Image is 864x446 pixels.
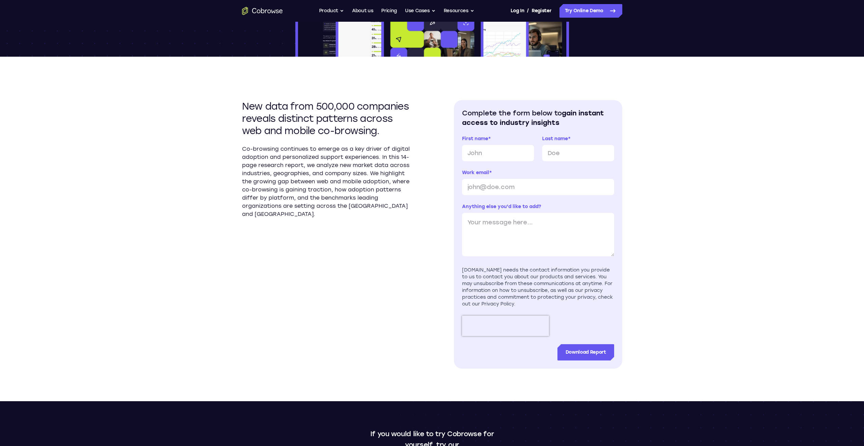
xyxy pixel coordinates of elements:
p: Co-browsing continues to emerge as a key driver of digital adoption and personalized support expe... [242,145,410,218]
h2: New data from 500,000 companies reveals distinct patterns across web and mobile co-browsing. [242,100,410,137]
input: Doe [542,145,614,161]
a: Go to the home page [242,7,283,15]
h2: Complete the form below to [462,108,614,127]
div: [DOMAIN_NAME] needs the contact information you provide to us to contact you about our products a... [462,267,614,308]
span: / [527,7,529,15]
input: john@doe.com [462,179,614,195]
a: Try Online Demo [559,4,622,18]
a: Register [532,4,551,18]
a: About us [352,4,373,18]
button: Product [319,4,344,18]
span: Work email [462,170,489,175]
button: Resources [444,4,474,18]
a: Log In [511,4,524,18]
input: John [462,145,534,161]
a: Pricing [381,4,397,18]
span: Last name [542,136,568,142]
button: Use Cases [405,4,436,18]
input: Download Report [557,344,614,360]
span: First name [462,136,488,142]
span: Anything else you'd like to add? [462,204,541,209]
iframe: reCAPTCHA [462,316,549,336]
span: gain instant access to industry insights [462,109,604,127]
